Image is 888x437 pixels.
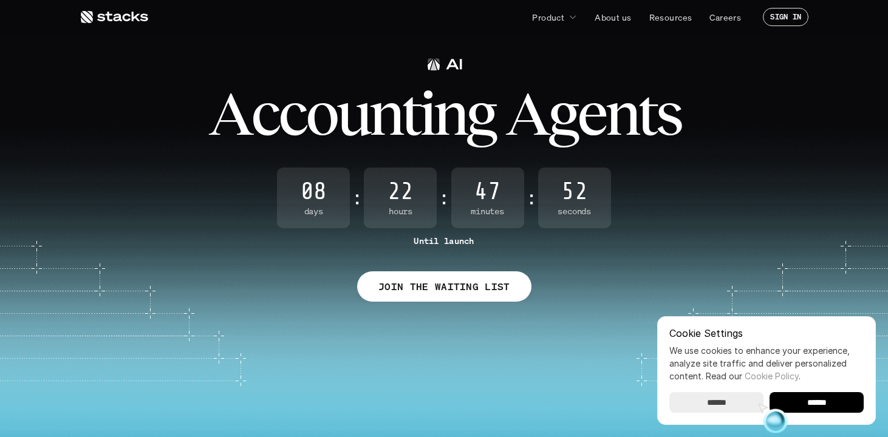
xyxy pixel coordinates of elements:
[277,206,350,217] span: Days
[401,86,419,141] span: t
[364,180,437,204] span: 22
[587,6,638,28] a: About us
[419,86,433,141] span: i
[439,188,448,208] strong: :
[706,371,801,381] span: Read our .
[378,278,510,296] p: JOIN THE WAITING LIST
[278,86,306,141] span: c
[538,206,611,217] span: Seconds
[709,11,741,24] p: Careers
[251,86,278,141] span: c
[649,11,692,24] p: Resources
[451,180,524,204] span: 47
[369,86,401,141] span: n
[352,188,361,208] strong: :
[505,86,548,141] span: A
[770,13,801,21] p: SIGN IN
[451,206,524,217] span: Minutes
[277,180,350,204] span: 08
[669,344,864,382] p: We use cookies to enhance your experience, analyze site traffic and deliver personalized content.
[364,206,437,217] span: Hours
[638,86,655,141] span: t
[605,86,638,141] span: n
[669,328,864,338] p: Cookie Settings
[702,6,748,28] a: Careers
[642,6,700,28] a: Resources
[336,86,369,141] span: u
[763,8,808,26] a: SIGN IN
[595,11,631,24] p: About us
[466,86,495,141] span: g
[527,188,536,208] strong: :
[532,11,564,24] p: Product
[433,86,466,141] span: n
[306,86,336,141] span: o
[538,180,611,204] span: 52
[745,371,799,381] a: Cookie Policy
[655,86,680,141] span: s
[548,86,577,141] span: g
[208,86,251,141] span: A
[577,86,605,141] span: e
